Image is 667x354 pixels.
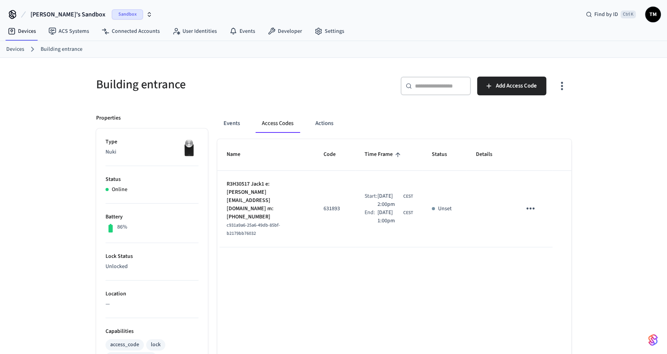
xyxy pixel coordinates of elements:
a: ACS Systems [42,24,95,38]
span: Add Access Code [496,81,537,91]
p: Type [106,138,198,146]
p: Status [106,175,198,184]
span: CEST [403,193,413,200]
p: Location [106,290,198,298]
span: Details [476,148,502,161]
p: R3H30517 Jack1 e: [PERSON_NAME][EMAIL_ADDRESS][DOMAIN_NAME] m: [PHONE_NUMBER] [227,180,305,221]
p: — [106,300,198,308]
table: sticky table [217,139,571,247]
span: [DATE] 1:00pm [377,209,402,225]
div: access_code [110,341,139,349]
a: Settings [308,24,350,38]
span: Time Frame [365,148,403,161]
button: TM [645,7,661,22]
span: c931a9a6-25a6-49db-85bf-b2179bb76032 [227,222,280,237]
div: lock [151,341,161,349]
a: Devices [6,45,24,54]
p: Unlocked [106,263,198,271]
span: CEST [403,209,413,216]
p: Battery [106,213,198,221]
span: TM [646,7,660,21]
span: Find by ID [594,11,618,18]
div: Find by IDCtrl K [579,7,642,21]
button: Add Access Code [477,77,546,95]
span: Ctrl K [621,11,636,18]
img: Nuki Smart Lock 3.0 Pro Black, Front [179,138,198,157]
p: 86% [117,223,127,231]
p: Capabilities [106,327,198,336]
img: SeamLogoGradient.69752ec5.svg [648,334,658,346]
span: [DATE] 2:00pm [377,192,402,209]
span: Sandbox [112,9,143,20]
a: User Identities [166,24,223,38]
h5: Building entrance [96,77,329,93]
span: [PERSON_NAME]'s Sandbox [30,10,106,19]
p: Lock Status [106,252,198,261]
div: Europe/Zagreb [377,192,413,209]
a: Connected Accounts [95,24,166,38]
a: Devices [2,24,42,38]
div: Europe/Zagreb [377,209,413,225]
span: Status [432,148,457,161]
button: Access Codes [256,114,300,133]
button: Actions [309,114,340,133]
p: Unset [438,205,452,213]
a: Events [223,24,261,38]
p: Online [112,186,127,194]
a: Developer [261,24,308,38]
div: Start: [365,192,377,209]
p: 631893 [324,205,346,213]
p: Nuki [106,148,198,156]
span: Name [227,148,250,161]
a: Building entrance [41,45,82,54]
div: ant example [217,114,571,133]
div: End: [365,209,377,225]
button: Events [217,114,246,133]
p: Properties [96,114,121,122]
span: Code [324,148,346,161]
